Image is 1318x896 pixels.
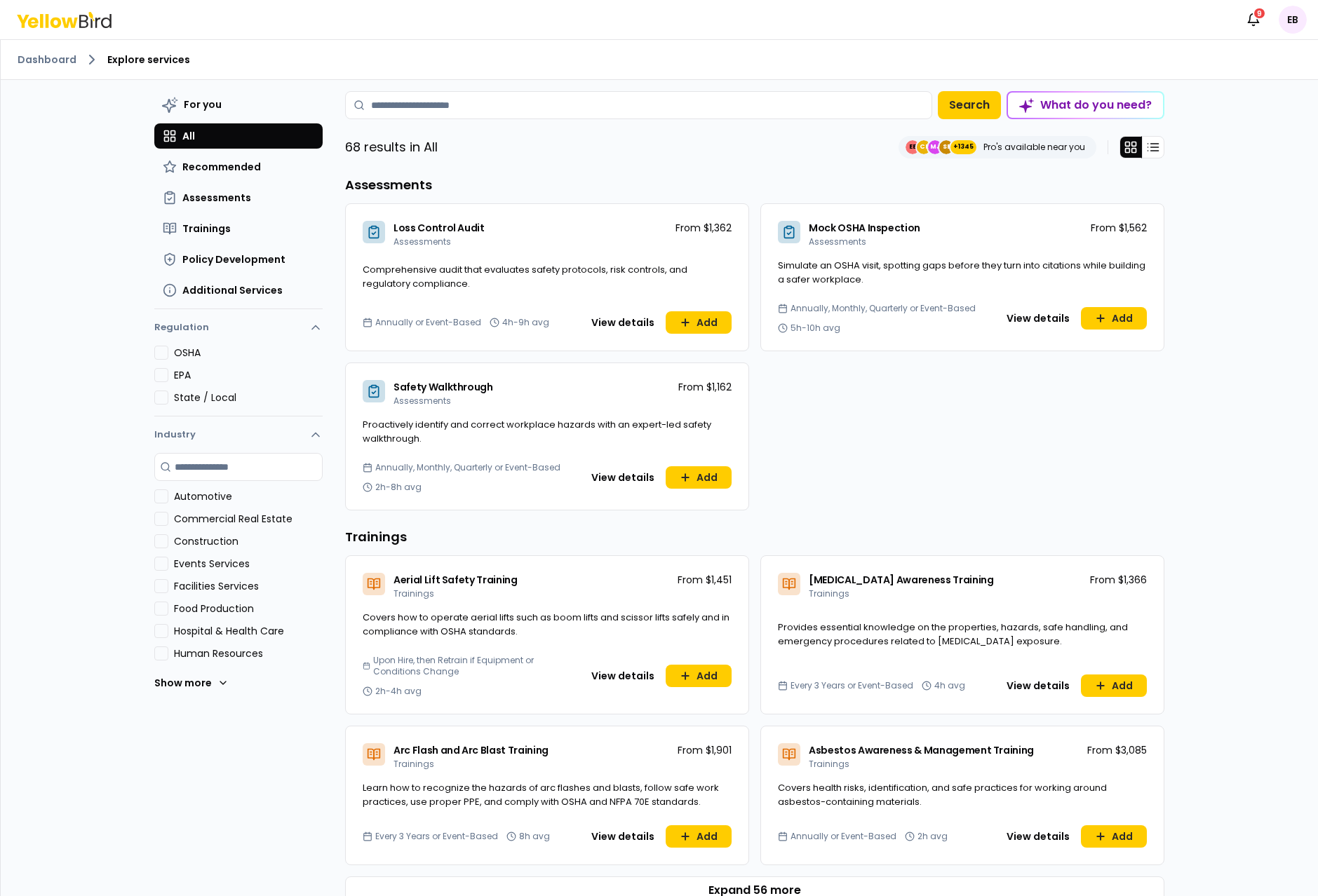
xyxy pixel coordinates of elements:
[174,534,323,548] label: Construction
[953,140,974,154] span: +1345
[1081,674,1147,697] button: Add
[666,466,732,489] button: Add
[182,129,195,143] span: All
[174,646,323,660] label: Human Resources
[154,123,323,149] button: All
[583,466,663,489] button: View details
[917,140,931,154] span: CE
[906,140,920,154] span: EE
[154,315,323,346] button: Regulation
[778,259,1145,286] span: Simulate an OSHA visit, spotting gaps before they turn into citations while building a safer work...
[1081,307,1147,330] button: Add
[174,579,323,593] label: Facilities Services
[345,137,438,157] p: 68 results in All
[583,665,663,687] button: View details
[182,160,261,174] span: Recommended
[375,686,422,697] span: 2h-4h avg
[809,236,866,247] span: Assessments
[666,665,732,687] button: Add
[678,743,732,757] p: From $1,901
[1091,221,1147,235] p: From $1,562
[182,191,251,205] span: Assessments
[174,557,323,571] label: Events Services
[998,825,1078,848] button: View details
[809,758,849,770] span: Trainings
[675,221,732,235] p: From $1,362
[107,53,190,67] span: Explore services
[394,573,518,587] span: Aerial Lift Safety Training
[394,221,485,235] span: Loss Control Audit
[174,368,323,382] label: EPA
[154,216,323,241] button: Trainings
[18,51,1301,68] nav: breadcrumb
[174,391,323,405] label: State / Local
[363,781,719,808] span: Learn how to recognize the hazards of arc flashes and blasts, follow safe work practices, use pro...
[791,323,840,334] span: 5h-10h avg
[18,53,76,67] a: Dashboard
[375,482,422,493] span: 2h-8h avg
[394,395,451,407] span: Assessments
[174,489,323,503] label: Automotive
[345,527,1164,547] h3: Trainings
[502,317,549,328] span: 4h-9h avg
[809,573,993,587] span: [MEDICAL_DATA] Awareness Training
[394,743,549,757] span: Arc Flash and Arc Blast Training
[1253,7,1266,20] div: 9
[154,416,323,453] button: Industry
[345,175,1164,195] h3: Assessments
[373,655,577,677] span: Upon Hire, then Retrain if Equipment or Conditions Change
[1081,825,1147,848] button: Add
[1087,743,1147,757] p: From $3,085
[154,247,323,272] button: Policy Development
[363,611,729,638] span: Covers how to operate aerial lifts such as boom lifts and scissor lifts safely and in compliance ...
[583,825,663,848] button: View details
[394,758,434,770] span: Trainings
[583,311,663,334] button: View details
[1090,573,1147,587] p: From $1,366
[809,743,1034,757] span: Asbestos Awareness & Management Training
[394,380,493,394] span: Safety Walkthrough
[809,221,920,235] span: Mock OSHA Inspection
[519,831,550,842] span: 8h avg
[917,831,948,842] span: 2h avg
[778,781,1107,808] span: Covers health risks, identification, and safe practices for working around asbestos-containing ma...
[182,252,285,266] span: Policy Development
[998,307,1078,330] button: View details
[182,222,231,236] span: Trainings
[791,680,913,691] span: Every 3 Years or Event-Based
[363,263,687,290] span: Comprehensive audit that evaluates safety protocols, risk controls, and regulatory compliance.
[363,418,711,445] span: Proactively identify and correct workplace hazards with an expert-led safety walkthrough.
[174,346,323,360] label: OSHA
[983,142,1085,153] p: Pro's available near you
[375,317,481,328] span: Annually or Event-Based
[939,140,953,154] span: SE
[154,154,323,179] button: Recommended
[791,831,896,842] span: Annually or Event-Based
[791,303,976,314] span: Annually, Monthly, Quarterly or Event-Based
[998,674,1078,697] button: View details
[184,97,222,111] span: For you
[934,680,965,691] span: 4h avg
[174,512,323,526] label: Commercial Real Estate
[809,588,849,599] span: Trainings
[1279,6,1307,34] span: EB
[928,140,942,154] span: MJ
[154,346,323,416] div: Regulation
[174,602,323,616] label: Food Production
[154,91,323,118] button: For you
[678,380,732,394] p: From $1,162
[666,825,732,848] button: Add
[394,236,451,247] span: Assessments
[375,462,560,473] span: Annually, Monthly, Quarterly or Event-Based
[375,831,498,842] span: Every 3 Years or Event-Based
[154,669,229,697] button: Show more
[1239,6,1267,34] button: 9
[678,573,732,587] p: From $1,451
[182,283,283,297] span: Additional Services
[666,311,732,334] button: Add
[174,624,323,638] label: Hospital & Health Care
[154,185,323,210] button: Assessments
[938,91,1001,119] button: Search
[778,620,1128,648] span: Provides essential knowledge on the properties, hazards, safe handling, and emergency procedures ...
[1008,93,1163,118] div: What do you need?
